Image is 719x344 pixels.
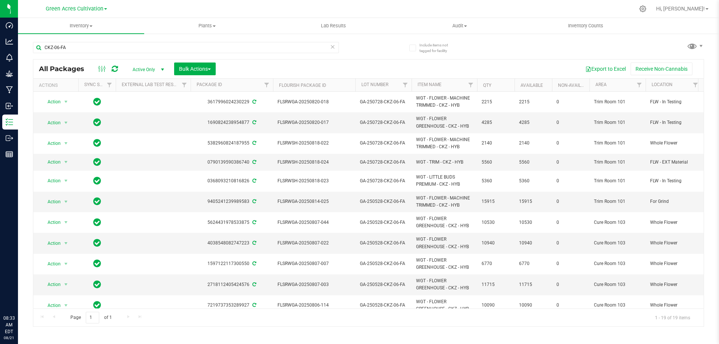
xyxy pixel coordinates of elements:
span: Page of 1 [64,312,118,323]
span: WGT - TRIM - CKZ - HYB [416,159,473,166]
inline-svg: Manufacturing [6,86,13,94]
span: FLSRWGA-20250820-018 [277,98,351,106]
span: FLSRWSH-20250818-023 [277,177,351,185]
a: Package ID [197,82,222,87]
span: Include items not tagged for facility [419,42,457,54]
div: Actions [39,83,75,88]
div: 7219737353289927 [189,302,274,309]
span: In Sync [93,196,101,207]
span: Trim Room 101 [594,119,641,126]
span: Sync from Compliance System [251,99,256,104]
span: FLSRWSH-20250818-022 [277,140,351,147]
span: Whole Flower [650,240,697,247]
span: FLW - EXT Material [650,159,697,166]
span: 4285 [482,119,510,126]
span: GA-250728-CKZ-06-FA [360,98,407,106]
span: Cure Room 103 [594,260,641,267]
span: For Grind [650,198,697,205]
span: GA-250728-CKZ-06-FA [360,177,407,185]
span: Action [41,217,61,228]
div: Manage settings [638,5,647,12]
span: 1 - 19 of 19 items [649,312,696,323]
span: 0 [556,119,585,126]
span: Audit [397,22,522,29]
span: In Sync [93,238,101,248]
span: FLSRWGA-20250807-007 [277,260,351,267]
span: select [61,118,71,128]
span: WGT - FLOWER - MACHINE TRIMMED - CKZ - HYB [416,195,473,209]
span: 10940 [482,240,510,247]
span: Plants [145,22,270,29]
inline-svg: Reports [6,150,13,158]
span: 11715 [482,281,510,288]
span: select [61,97,71,107]
span: FLSRWGA-20250807-003 [277,281,351,288]
span: Sync from Compliance System [251,199,256,204]
span: Sync from Compliance System [251,178,256,183]
span: Bulk Actions [179,66,211,72]
span: GA-250528-CKZ-06-FA [360,219,407,226]
span: 6770 [482,260,510,267]
button: Receive Non-Cannabis [631,63,692,75]
a: Filter [178,79,191,91]
span: Hi, [PERSON_NAME]! [656,6,705,12]
span: GA-250528-CKZ-06-FA [360,281,407,288]
button: Bulk Actions [174,63,216,75]
span: Sync from Compliance System [251,140,256,146]
span: 0 [556,302,585,309]
span: In Sync [93,176,101,186]
span: Sync from Compliance System [251,120,256,125]
span: Whole Flower [650,260,697,267]
span: WGT - FLOWER GREENHOUSE - CKZ - HYB [416,298,473,313]
span: select [61,259,71,269]
span: Sync from Compliance System [251,282,256,287]
a: Filter [689,79,702,91]
inline-svg: Monitoring [6,54,13,61]
inline-svg: Inbound [6,102,13,110]
span: WGT - FLOWER GREENHOUSE - CKZ - HYB [416,115,473,130]
span: 10090 [519,302,547,309]
span: select [61,197,71,207]
span: 0 [556,281,585,288]
span: FLW - In Testing [650,98,697,106]
span: Whole Flower [650,140,697,147]
span: Green Acres Cultivation [46,6,103,12]
button: Export to Excel [580,63,631,75]
span: 15915 [482,198,510,205]
span: FLW - In Testing [650,119,697,126]
span: WGT - FLOWER GREENHOUSE - CKZ - HYB [416,236,473,250]
span: Sync from Compliance System [251,159,256,165]
p: 08/21 [3,335,15,341]
inline-svg: Analytics [6,38,13,45]
a: Filter [399,79,412,91]
a: Plants [144,18,270,34]
div: 1690824238954877 [189,119,274,126]
span: select [61,279,71,290]
span: 5560 [519,159,547,166]
span: Sync from Compliance System [251,302,256,308]
span: FLSRWGA-20250806-114 [277,302,351,309]
span: select [61,238,71,249]
a: Filter [465,79,477,91]
span: Cure Room 103 [594,240,641,247]
a: Lab Results [270,18,397,34]
span: Inventory [18,22,144,29]
span: GA-250528-CKZ-06-FA [360,198,407,205]
span: In Sync [93,217,101,228]
div: 2718112405424576 [189,281,274,288]
span: select [61,217,71,228]
span: GA-250728-CKZ-06-FA [360,119,407,126]
span: In Sync [93,258,101,269]
span: 0 [556,98,585,106]
span: 0 [556,260,585,267]
div: 0790139590386740 [189,159,274,166]
span: Whole Flower [650,219,697,226]
span: FLSRWSH-20250818-024 [277,159,351,166]
span: In Sync [93,138,101,148]
p: 08:33 AM EDT [3,315,15,335]
span: Action [41,97,61,107]
span: 0 [556,240,585,247]
span: FLSRWGA-20250814-025 [277,198,351,205]
a: Location [652,82,673,87]
input: Search Package ID, Item Name, SKU, Lot or Part Number... [33,42,339,53]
